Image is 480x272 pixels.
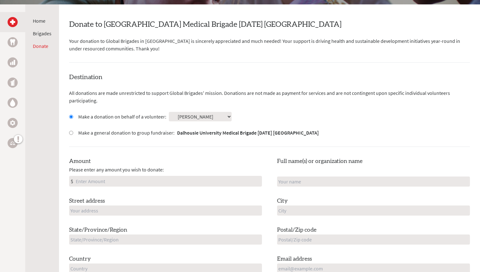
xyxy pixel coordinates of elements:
[277,157,363,166] label: Full name(s) or organization name
[277,205,470,216] input: City
[69,89,470,104] p: All donations are made unrestricted to support Global Brigades' mission. Donations are not made a...
[69,20,470,30] h2: Donate to [GEOGRAPHIC_DATA] Medical Brigade [DATE] [GEOGRAPHIC_DATA]
[33,43,48,49] a: Donate
[33,30,51,37] a: Brigades
[277,234,470,245] input: Postal/Zip code
[10,20,15,25] img: Medical
[69,255,91,263] label: Country
[69,197,105,205] label: Street address
[277,177,470,187] input: Your name
[10,120,15,125] img: Engineering
[277,226,317,234] label: Postal/Zip code
[69,205,262,216] input: Your address
[8,138,18,148] a: Legal Empowerment
[10,141,15,145] img: Legal Empowerment
[10,99,15,106] img: Water
[69,73,470,82] h4: Destination
[69,166,164,173] span: Please enter any amount you wish to donate:
[177,130,319,136] strong: Dalhousie University Medical Brigade [DATE] [GEOGRAPHIC_DATA]
[69,234,262,245] input: State/Province/Region
[33,42,51,50] li: Donate
[8,78,18,88] a: Public Health
[10,79,15,86] img: Public Health
[8,17,18,27] a: Medical
[69,176,74,186] div: $
[8,118,18,128] a: Engineering
[10,60,15,65] img: Business
[69,226,127,234] label: State/Province/Region
[69,37,470,52] p: Your donation to Global Brigades in [GEOGRAPHIC_DATA] is sincerely appreciated and much needed! Y...
[33,17,51,25] li: Home
[10,39,15,45] img: Dental
[74,176,262,186] input: Enter Amount
[78,129,319,136] label: Make a general donation to group fundraiser:
[8,57,18,67] a: Business
[277,255,312,263] label: Email address
[8,37,18,47] a: Dental
[78,113,166,120] label: Make a donation on behalf of a volunteer:
[69,157,91,166] label: Amount
[33,18,45,24] a: Home
[8,98,18,108] a: Water
[277,197,288,205] label: City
